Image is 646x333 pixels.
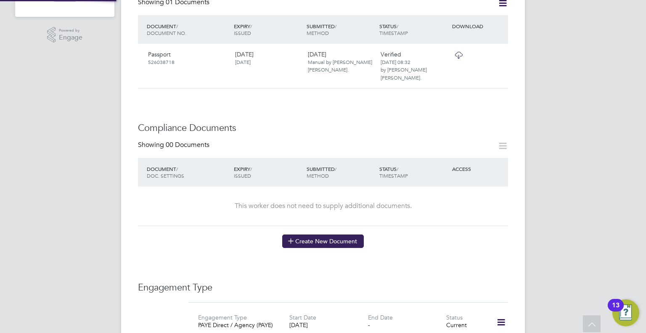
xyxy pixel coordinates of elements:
[304,161,377,183] div: SUBMITTED
[235,59,251,65] span: [DATE]
[379,29,408,36] span: TIMESTAMP
[307,172,329,179] span: METHOD
[232,19,304,40] div: EXPIRY
[446,321,485,329] div: Current
[304,47,377,77] div: [DATE]
[146,202,500,210] div: This worker does not need to supply additional documents.
[612,299,639,326] button: Open Resource Center, 13 new notifications
[59,34,82,41] span: Engage
[138,282,508,294] h3: Engagement Type
[145,19,232,40] div: DOCUMENT
[335,23,336,29] span: /
[282,234,364,248] button: Create New Document
[234,29,251,36] span: ISSUED
[138,141,211,149] div: Showing
[147,172,184,179] span: DOC. SETTINGS
[308,59,372,73] span: Manual by [PERSON_NAME] [PERSON_NAME].
[397,23,398,29] span: /
[145,161,232,183] div: DOCUMENT
[304,19,377,40] div: SUBMITTED
[250,165,252,172] span: /
[377,19,450,40] div: STATUS
[232,47,304,69] div: [DATE]
[47,27,83,43] a: Powered byEngage
[450,19,508,34] div: DOWNLOAD
[612,305,620,316] div: 13
[307,29,329,36] span: METHOD
[289,321,368,329] div: [DATE]
[198,314,247,321] label: Engagement Type
[198,321,276,329] div: PAYE Direct / Agency (PAYE)
[176,165,178,172] span: /
[381,59,410,65] span: [DATE] 08:32
[145,47,232,69] div: Passport
[232,161,304,183] div: EXPIRY
[250,23,252,29] span: /
[379,172,408,179] span: TIMESTAMP
[289,314,316,321] label: Start Date
[450,161,508,176] div: ACCESS
[368,314,393,321] label: End Date
[381,51,401,58] span: Verified
[234,172,251,179] span: ISSUED
[446,314,463,321] label: Status
[148,59,175,65] span: 526038718
[138,122,508,134] h3: Compliance Documents
[147,29,186,36] span: DOCUMENT NO.
[335,165,336,172] span: /
[381,66,427,80] span: by [PERSON_NAME] [PERSON_NAME].
[59,27,82,34] span: Powered by
[166,141,209,149] span: 00 Documents
[377,161,450,183] div: STATUS
[176,23,178,29] span: /
[368,321,446,329] div: -
[397,165,398,172] span: /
